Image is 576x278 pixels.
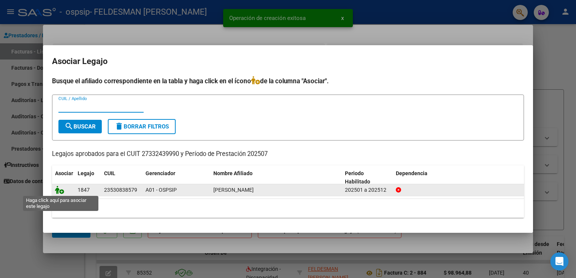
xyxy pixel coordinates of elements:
datatable-header-cell: Nombre Afiliado [210,165,342,190]
h2: Asociar Legajo [52,54,524,69]
p: Legajos aprobados para el CUIT 27332439990 y Período de Prestación 202507 [52,150,524,159]
h4: Busque el afiliado correspondiente en la tabla y haga click en el ícono de la columna "Asociar". [52,76,524,86]
span: Buscar [64,123,96,130]
span: DUARTE JUAN PABLO [213,187,254,193]
span: A01 - OSPSIP [146,187,177,193]
datatable-header-cell: Periodo Habilitado [342,165,393,190]
button: Buscar [58,120,102,133]
span: 1847 [78,187,90,193]
span: Nombre Afiliado [213,170,253,176]
datatable-header-cell: Legajo [75,165,101,190]
div: Open Intercom Messenger [550,252,568,270]
span: Dependencia [396,170,427,176]
span: Asociar [55,170,73,176]
datatable-header-cell: Gerenciador [142,165,210,190]
div: 1 registros [52,199,524,218]
mat-icon: delete [115,122,124,131]
button: Borrar Filtros [108,119,176,134]
span: Periodo Habilitado [345,170,370,185]
span: Gerenciador [146,170,175,176]
datatable-header-cell: Dependencia [393,165,524,190]
div: 23530838579 [104,186,137,194]
mat-icon: search [64,122,74,131]
div: 202501 a 202512 [345,186,390,194]
datatable-header-cell: Asociar [52,165,75,190]
span: CUIL [104,170,115,176]
datatable-header-cell: CUIL [101,165,142,190]
span: Legajo [78,170,94,176]
span: Borrar Filtros [115,123,169,130]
